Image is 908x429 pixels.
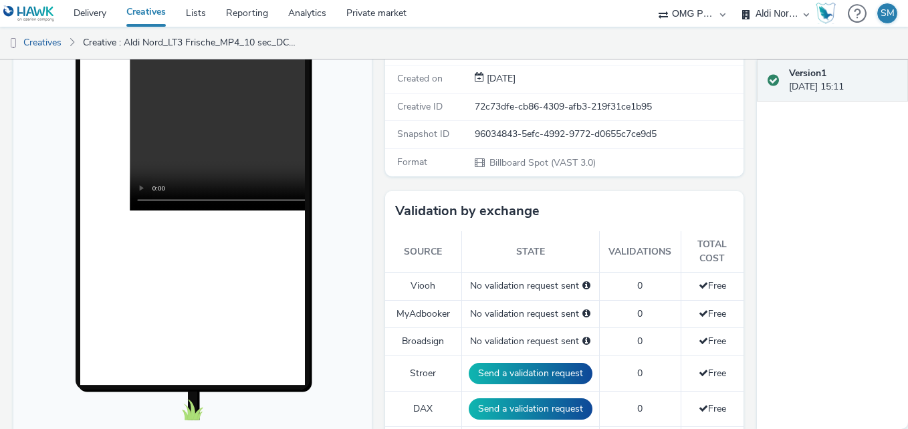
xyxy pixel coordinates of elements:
th: Total cost [681,231,744,272]
span: Creative ID [397,100,443,113]
span: Free [699,402,726,415]
th: Validations [599,231,681,272]
div: [DATE] 15:11 [789,67,897,94]
div: SM [881,3,895,23]
span: Free [699,279,726,292]
h3: Validation by exchange [395,201,540,221]
span: 0 [637,307,643,320]
button: Send a validation request [469,363,592,384]
div: 96034843-5efc-4992-9772-d0655c7ce9d5 [475,128,742,141]
span: 0 [637,402,643,415]
span: 0 [637,335,643,347]
span: Format [397,156,427,168]
td: Broadsign [385,328,461,355]
a: Creative : Aldi Nord_LT3 Frische_MP4_10 sec_DCLP_250825-200925_07082025 [76,27,304,59]
td: MyAdbooker [385,300,461,327]
div: Please select a deal below and click on Send to send a validation request to MyAdbooker. [582,307,590,321]
button: Send a validation request [469,398,592,420]
span: [DATE] [484,72,516,85]
td: Viooh [385,273,461,300]
div: No validation request sent [469,335,592,348]
span: 0 [637,279,643,292]
th: State [461,231,599,272]
img: Hawk Academy [816,3,836,24]
span: Free [699,307,726,320]
span: Free [699,335,726,347]
div: 72c73dfe-cb86-4309-afb3-219f31ce1b95 [475,100,742,114]
th: Source [385,231,461,272]
span: Free [699,367,726,380]
img: undefined Logo [3,5,55,22]
span: Snapshot ID [397,128,449,140]
span: 0 [637,367,643,380]
span: Billboard Spot (VAST 3.0) [488,156,596,169]
div: No validation request sent [469,279,592,293]
div: Please select a deal below and click on Send to send a validation request to Broadsign. [582,335,590,348]
div: No validation request sent [469,307,592,321]
a: Hawk Academy [816,3,841,24]
td: Stroer [385,355,461,391]
td: DAX [385,391,461,426]
div: Creation 21 August 2025, 15:11 [484,72,516,86]
div: Please select a deal below and click on Send to send a validation request to Viooh. [582,279,590,293]
span: Created on [397,72,443,85]
img: dooh [7,37,20,50]
strong: Version 1 [789,67,826,80]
